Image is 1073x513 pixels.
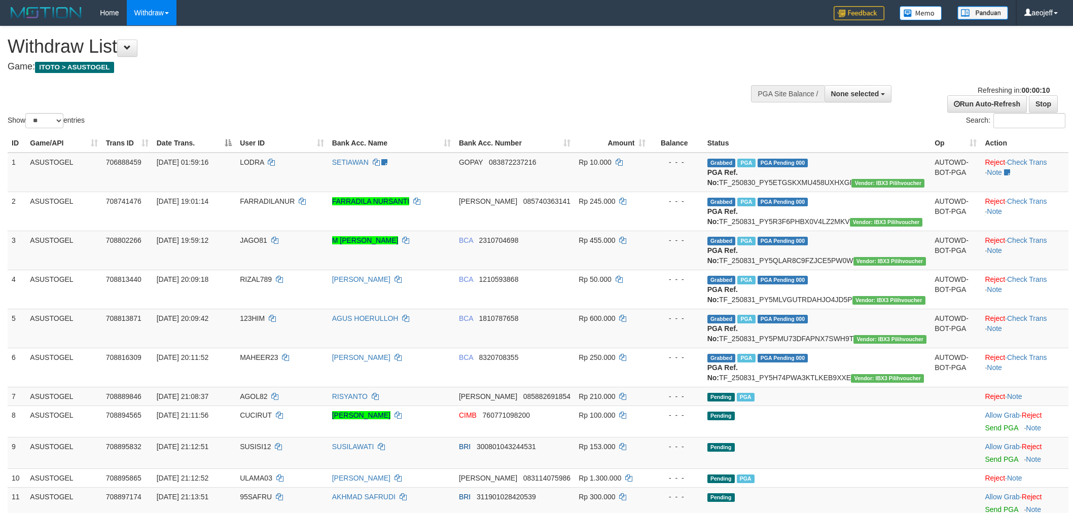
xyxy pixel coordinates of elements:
[240,158,264,166] span: LODRA
[703,309,931,348] td: TF_250831_PY5PMU73DFAPNX7SWH9T
[8,437,26,468] td: 9
[1022,493,1042,501] a: Reject
[987,285,1002,294] a: Note
[459,411,477,419] span: CIMB
[579,158,612,166] span: Rp 10.000
[332,443,374,451] a: SUSILAWATI
[1007,392,1022,400] a: Note
[1026,455,1041,463] a: Note
[985,353,1005,361] a: Reject
[8,62,705,72] h4: Game:
[26,468,101,487] td: ASUSTOGEL
[985,493,1021,501] span: ·
[240,392,267,400] span: AGOL82
[737,315,755,323] span: Marked by aeotriv
[26,231,101,270] td: ASUSTOGEL
[483,411,530,419] span: Copy 760771098200 to clipboard
[654,313,699,323] div: - - -
[707,246,738,265] b: PGA Ref. No:
[1007,353,1047,361] a: Check Trans
[707,412,735,420] span: Pending
[981,270,1068,309] td: · ·
[25,113,63,128] select: Showentries
[707,207,738,226] b: PGA Ref. No:
[654,473,699,483] div: - - -
[579,314,615,322] span: Rp 600.000
[707,237,736,245] span: Grabbed
[931,309,981,348] td: AUTOWD-BOT-PGA
[831,90,879,98] span: None selected
[1007,275,1047,283] a: Check Trans
[240,353,278,361] span: MAHEER23
[1007,158,1047,166] a: Check Trans
[985,197,1005,205] a: Reject
[851,179,924,188] span: Vendor URL: https://payment5.1velocity.biz
[1029,95,1058,113] a: Stop
[459,392,517,400] span: [PERSON_NAME]
[106,411,141,419] span: 708894565
[834,6,884,20] img: Feedback.jpg
[459,158,483,166] span: GOPAY
[332,493,396,501] a: AKHMAD SAFRUDI
[332,411,390,419] a: [PERSON_NAME]
[240,236,267,244] span: JAGO81
[8,36,705,57] h1: Withdraw List
[931,231,981,270] td: AUTOWD-BOT-PGA
[985,158,1005,166] a: Reject
[8,348,26,387] td: 6
[153,134,236,153] th: Date Trans.: activate to sort column descending
[240,474,272,482] span: ULAMA03
[654,274,699,284] div: - - -
[654,410,699,420] div: - - -
[332,353,390,361] a: [PERSON_NAME]
[579,353,615,361] span: Rp 250.000
[332,236,399,244] a: M [PERSON_NAME]
[985,411,1021,419] span: ·
[703,348,931,387] td: TF_250831_PY5H74PWA3KTLKEB9XXE
[479,314,519,322] span: Copy 1810787658 to clipboard
[931,192,981,231] td: AUTOWD-BOT-PGA
[737,276,755,284] span: Marked by aeotriv
[931,270,981,309] td: AUTOWD-BOT-PGA
[758,315,808,323] span: PGA Pending
[106,197,141,205] span: 708741476
[1007,474,1022,482] a: Note
[703,153,931,192] td: TF_250830_PY5ETGSKXMU458UXHXGI
[26,270,101,309] td: ASUSTOGEL
[758,237,808,245] span: PGA Pending
[737,354,755,362] span: Marked by aeotriv
[707,363,738,382] b: PGA Ref. No:
[106,236,141,244] span: 708802266
[459,443,471,451] span: BRI
[654,352,699,362] div: - - -
[479,275,519,283] span: Copy 1210593868 to clipboard
[1022,411,1042,419] a: Reject
[981,231,1068,270] td: · ·
[654,492,699,502] div: - - -
[8,153,26,192] td: 1
[931,134,981,153] th: Op: activate to sort column ascending
[579,275,612,283] span: Rp 50.000
[707,354,736,362] span: Grabbed
[26,437,101,468] td: ASUSTOGEL
[758,159,808,167] span: PGA Pending
[8,231,26,270] td: 3
[987,363,1002,372] a: Note
[332,197,409,205] a: FARRADILA NURSANTI
[707,393,735,401] span: Pending
[240,411,272,419] span: CUCIRUT
[985,424,1018,432] a: Send PGA
[654,235,699,245] div: - - -
[240,443,271,451] span: SUSISI12
[1022,443,1042,451] a: Reject
[523,474,570,482] span: Copy 083114075986 to clipboard
[981,309,1068,348] td: · ·
[157,158,208,166] span: [DATE] 01:59:16
[985,314,1005,322] a: Reject
[579,443,615,451] span: Rp 153.000
[8,113,85,128] label: Show entries
[157,314,208,322] span: [DATE] 20:09:42
[8,5,85,20] img: MOTION_logo.png
[106,353,141,361] span: 708816309
[737,237,755,245] span: Marked by aeotriv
